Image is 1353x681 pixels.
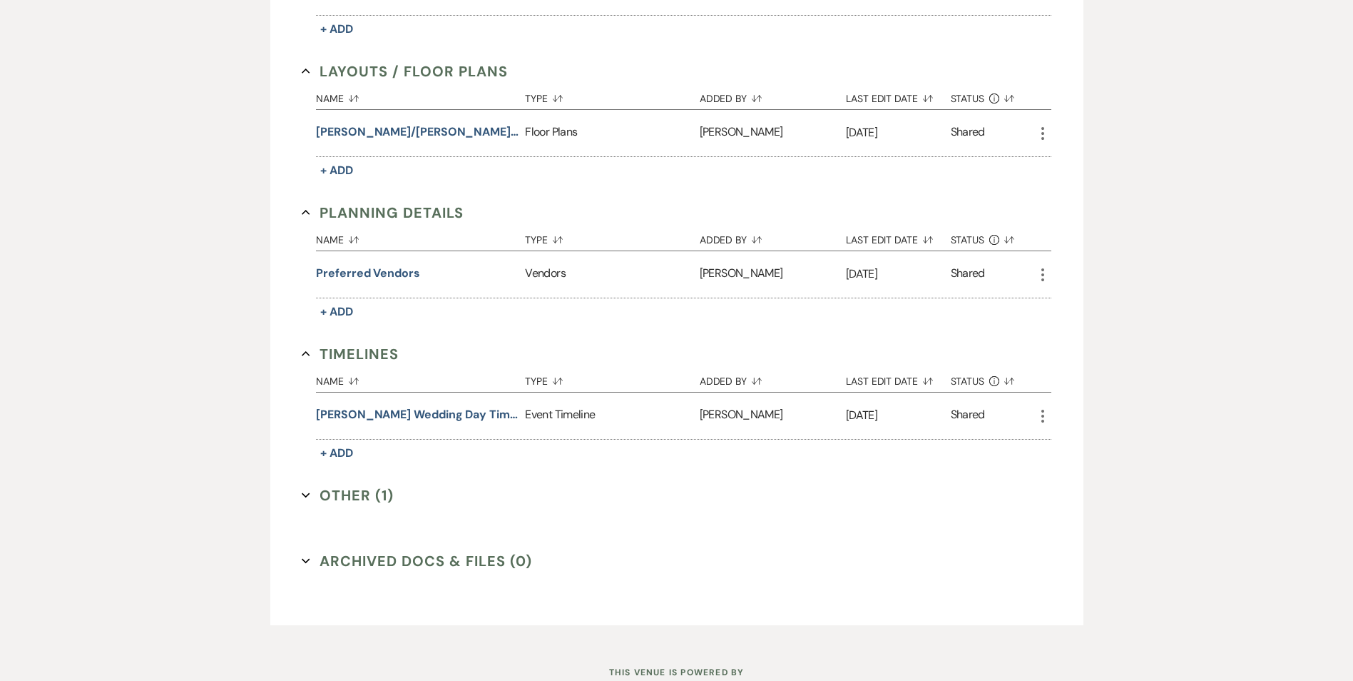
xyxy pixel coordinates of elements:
div: [PERSON_NAME] [700,251,846,298]
p: [DATE] [846,406,951,425]
span: + Add [320,445,353,460]
div: Floor Plans [525,110,699,156]
span: Status [951,235,985,245]
span: Status [951,94,985,104]
p: [DATE] [846,123,951,142]
div: Shared [951,406,985,425]
button: Type [525,365,699,392]
button: [PERSON_NAME] Wedding Day Timeline [316,406,519,423]
button: Status [951,223,1034,251]
button: Type [525,82,699,109]
button: Layouts / Floor Plans [302,61,508,82]
span: Status [951,376,985,386]
button: Status [951,82,1034,109]
button: Added By [700,82,846,109]
button: Added By [700,223,846,251]
button: + Add [316,161,357,181]
button: Name [316,82,525,109]
button: Timelines [302,343,399,365]
span: + Add [320,304,353,319]
div: Vendors [525,251,699,298]
button: + Add [316,443,357,463]
button: Name [316,365,525,392]
button: [PERSON_NAME]/[PERSON_NAME] Layout [316,123,519,141]
div: Shared [951,123,985,143]
div: Shared [951,265,985,284]
div: Event Timeline [525,393,699,439]
button: Archived Docs & Files (0) [302,550,532,572]
button: Planning Details [302,202,464,223]
button: Status [951,365,1034,392]
button: + Add [316,302,357,322]
button: Other (1) [302,485,394,506]
button: Name [316,223,525,251]
button: Preferred Vendors [316,265,420,282]
button: Type [525,223,699,251]
button: Last Edit Date [846,365,951,392]
span: + Add [320,163,353,178]
div: [PERSON_NAME] [700,393,846,439]
p: [DATE] [846,265,951,283]
button: Last Edit Date [846,82,951,109]
button: Last Edit Date [846,223,951,251]
button: + Add [316,19,357,39]
button: Added By [700,365,846,392]
div: [PERSON_NAME] [700,110,846,156]
span: + Add [320,21,353,36]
